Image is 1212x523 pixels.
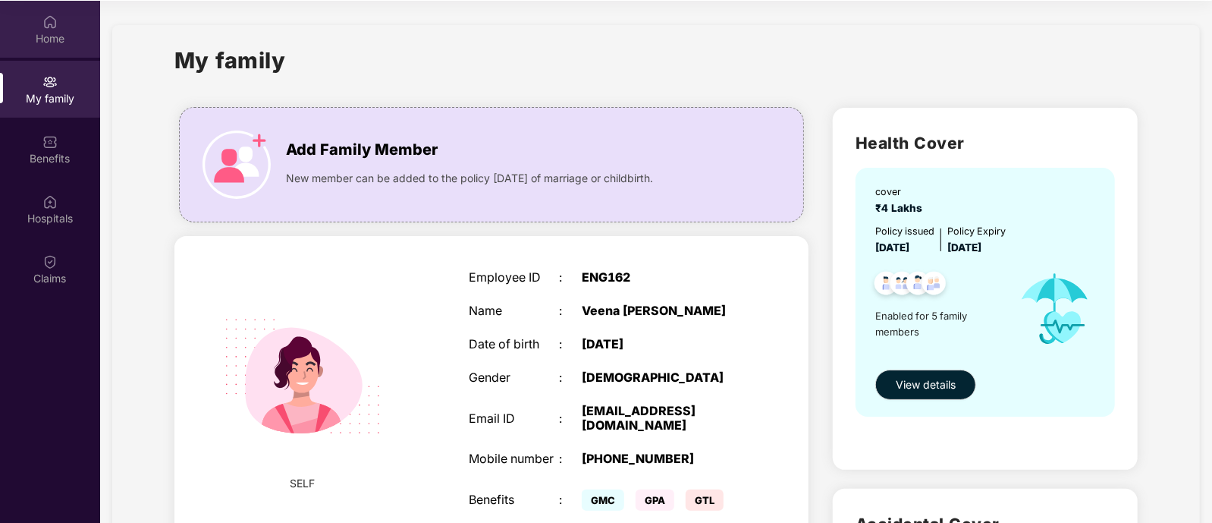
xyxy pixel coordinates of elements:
[900,267,937,304] img: svg+xml;base64,PHN2ZyB4bWxucz0iaHR0cDovL3d3dy53My5vcmcvMjAwMC9zdmciIHdpZHRoPSI0OC45NDMiIGhlaWdodD...
[875,308,1006,339] span: Enabled for 5 family members
[582,337,740,351] div: [DATE]
[469,411,559,426] div: Email ID
[582,404,740,433] div: [EMAIL_ADDRESS][DOMAIN_NAME]
[469,337,559,351] div: Date of birth
[469,452,559,466] div: Mobile number
[875,241,909,254] span: [DATE]
[896,376,956,393] span: View details
[469,270,559,285] div: Employee ID
[560,370,582,385] div: :
[560,304,582,318] div: :
[582,490,624,511] span: GMC
[174,43,286,77] h1: My family
[560,493,582,507] div: :
[875,184,928,200] div: cover
[560,270,582,285] div: :
[469,493,559,507] div: Benefits
[582,370,740,385] div: [DEMOGRAPHIC_DATA]
[875,370,976,400] button: View details
[582,270,740,285] div: ENG162
[469,370,559,385] div: Gender
[42,194,58,210] img: svg+xml;base64,PHN2ZyBpZD0iSG9zcGl0YWxzIiB4bWxucz0iaHR0cDovL3d3dy53My5vcmcvMjAwMC9zdmciIHdpZHRoPS...
[560,411,582,426] div: :
[560,452,582,466] div: :
[469,304,559,318] div: Name
[290,475,316,492] span: SELF
[582,304,740,318] div: Veena [PERSON_NAME]
[42,254,58,269] img: svg+xml;base64,PHN2ZyBpZD0iQ2xhaW0iIHhtbG5zPSJodHRwOi8vd3d3LnczLm9yZy8yMDAwL3N2ZyIgd2lkdGg9IjIwIi...
[884,267,921,304] img: svg+xml;base64,PHN2ZyB4bWxucz0iaHR0cDovL3d3dy53My5vcmcvMjAwMC9zdmciIHdpZHRoPSI0OC45MTUiIGhlaWdodD...
[856,131,1115,156] h2: Health Cover
[947,224,1006,239] div: Policy Expiry
[286,170,653,187] span: New member can be added to the policy [DATE] of marriage or childbirth.
[42,14,58,30] img: svg+xml;base64,PHN2ZyBpZD0iSG9tZSIgeG1sbnM9Imh0dHA6Ly93d3cudzMub3JnLzIwMDAvc3ZnIiB3aWR0aD0iMjAiIG...
[582,452,740,466] div: [PHONE_NUMBER]
[42,74,58,90] img: svg+xml;base64,PHN2ZyB3aWR0aD0iMjAiIGhlaWdodD0iMjAiIHZpZXdCb3g9IjAgMCAyMCAyMCIgZmlsbD0ibm9uZSIgeG...
[947,241,981,254] span: [DATE]
[686,490,724,511] span: GTL
[42,134,58,150] img: svg+xml;base64,PHN2ZyBpZD0iQmVuZWZpdHMiIHhtbG5zPSJodHRwOi8vd3d3LnczLm9yZy8yMDAwL3N2ZyIgd2lkdGg9Ij...
[868,267,905,304] img: svg+xml;base64,PHN2ZyB4bWxucz0iaHR0cDovL3d3dy53My5vcmcvMjAwMC9zdmciIHdpZHRoPSI0OC45NDMiIGhlaWdodD...
[875,202,928,214] span: ₹4 Lakhs
[204,278,401,475] img: svg+xml;base64,PHN2ZyB4bWxucz0iaHR0cDovL3d3dy53My5vcmcvMjAwMC9zdmciIHdpZHRoPSIyMjQiIGhlaWdodD0iMT...
[203,131,271,199] img: icon
[560,337,582,351] div: :
[1006,257,1104,363] img: icon
[875,224,934,239] div: Policy issued
[915,267,953,304] img: svg+xml;base64,PHN2ZyB4bWxucz0iaHR0cDovL3d3dy53My5vcmcvMjAwMC9zdmciIHdpZHRoPSI0OC45NDMiIGhlaWdodD...
[286,138,438,162] span: Add Family Member
[636,490,674,511] span: GPA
